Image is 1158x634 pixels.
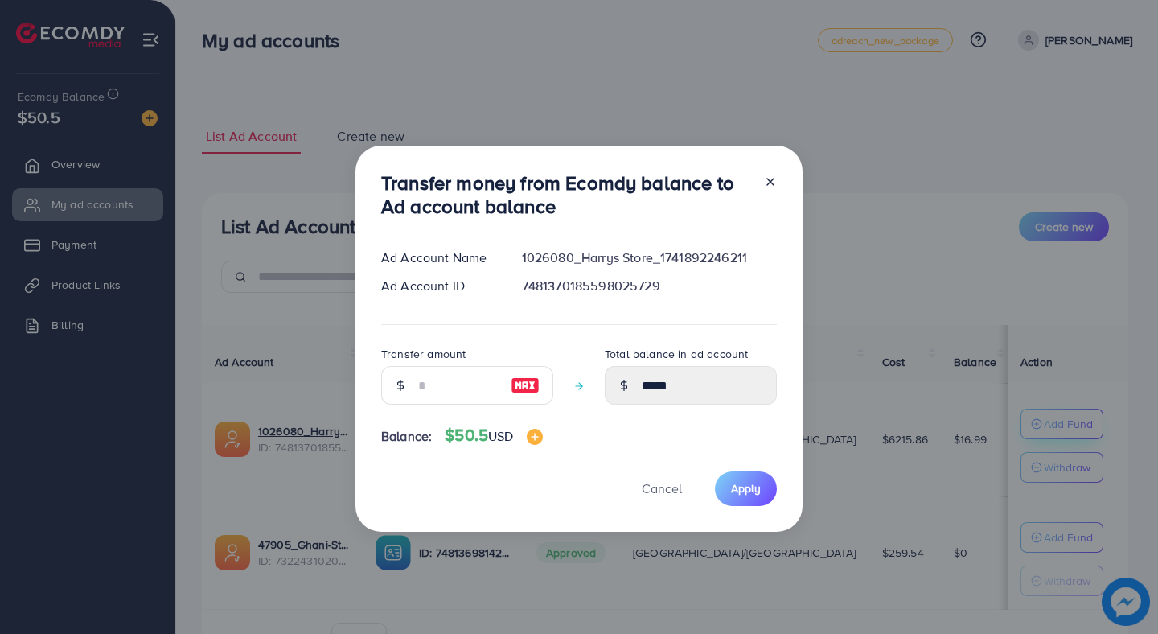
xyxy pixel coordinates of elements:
[445,426,542,446] h4: $50.5
[381,171,751,218] h3: Transfer money from Ecomdy balance to Ad account balance
[622,471,702,506] button: Cancel
[527,429,543,445] img: image
[642,480,682,497] span: Cancel
[715,471,777,506] button: Apply
[381,346,466,362] label: Transfer amount
[509,277,790,295] div: 7481370185598025729
[731,480,761,496] span: Apply
[511,376,540,395] img: image
[368,249,509,267] div: Ad Account Name
[381,427,432,446] span: Balance:
[509,249,790,267] div: 1026080_Harrys Store_1741892246211
[605,346,748,362] label: Total balance in ad account
[368,277,509,295] div: Ad Account ID
[488,427,513,445] span: USD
